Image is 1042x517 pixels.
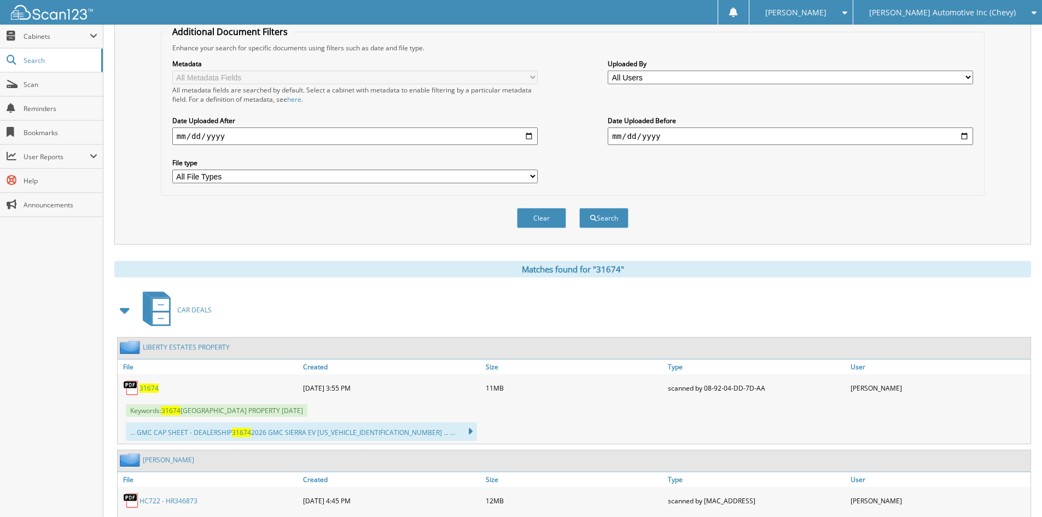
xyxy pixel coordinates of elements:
[608,127,973,145] input: end
[143,342,230,352] a: LIBERTY ESTATES PROPERTY
[765,9,826,16] span: [PERSON_NAME]
[483,377,666,399] div: 11MB
[161,406,181,415] span: 31674
[483,359,666,374] a: Size
[11,5,93,20] img: scan123-logo-white.svg
[167,26,293,38] legend: Additional Document Filters
[123,380,139,396] img: PDF.png
[24,32,90,41] span: Cabinets
[869,9,1016,16] span: [PERSON_NAME] Automotive Inc (Chevy)
[139,384,159,393] a: 31674
[300,472,483,487] a: Created
[483,490,666,512] div: 12MB
[24,104,97,113] span: Reminders
[24,80,97,89] span: Scan
[665,359,848,374] a: Type
[848,359,1031,374] a: User
[123,492,139,509] img: PDF.png
[232,428,251,437] span: 31674
[665,377,848,399] div: scanned by 08-92-04-DD-7D-AA
[608,59,973,68] label: Uploaded By
[172,116,538,125] label: Date Uploaded After
[172,85,538,104] div: All metadata fields are searched by default. Select a cabinet with metadata to enable filtering b...
[24,56,96,65] span: Search
[24,176,97,185] span: Help
[118,472,300,487] a: File
[24,128,97,137] span: Bookmarks
[136,288,212,332] a: CAR DEALS
[120,453,143,467] img: folder2.png
[172,158,538,167] label: File type
[139,496,197,506] a: HC722 - HR346873
[608,116,973,125] label: Date Uploaded Before
[848,377,1031,399] div: [PERSON_NAME]
[287,95,301,104] a: here
[177,305,212,315] span: CAR DEALS
[665,472,848,487] a: Type
[120,340,143,354] img: folder2.png
[848,490,1031,512] div: [PERSON_NAME]
[126,422,477,441] div: ... GMC CAP SHEET - DEALERSHIP 2026 GMC SIERRA EV [US_VEHICLE_IDENTIFICATION_NUMBER] ... ...
[172,59,538,68] label: Metadata
[172,127,538,145] input: start
[300,490,483,512] div: [DATE] 4:45 PM
[987,464,1042,517] iframe: Chat Widget
[300,359,483,374] a: Created
[517,208,566,228] button: Clear
[114,261,1031,277] div: Matches found for "31674"
[126,404,307,417] span: Keywords: [GEOGRAPHIC_DATA] PROPERTY [DATE]
[143,455,194,464] a: [PERSON_NAME]
[118,359,300,374] a: File
[167,43,979,53] div: Enhance your search for specific documents using filters such as date and file type.
[579,208,628,228] button: Search
[848,472,1031,487] a: User
[483,472,666,487] a: Size
[24,200,97,210] span: Announcements
[300,377,483,399] div: [DATE] 3:55 PM
[24,152,90,161] span: User Reports
[665,490,848,512] div: scanned by [MAC_ADDRESS]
